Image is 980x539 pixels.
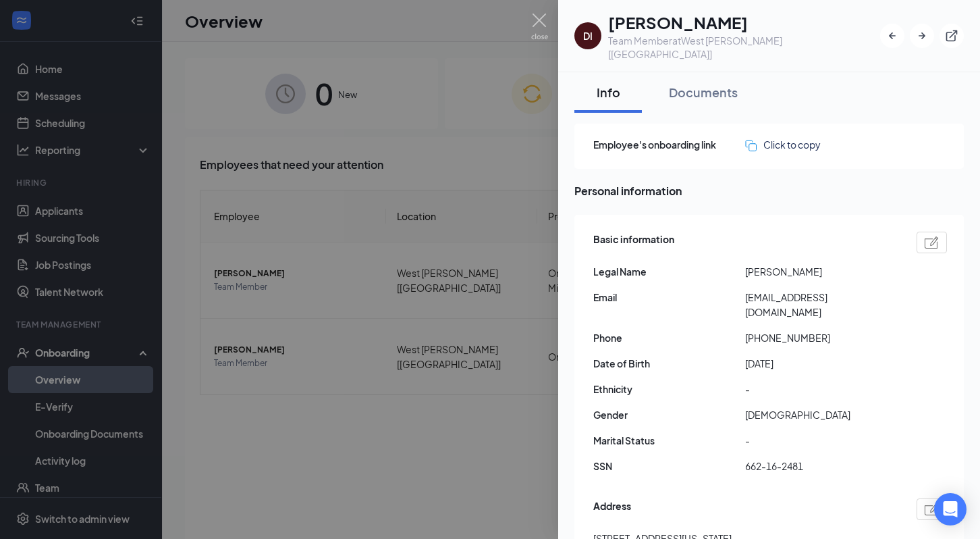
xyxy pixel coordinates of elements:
div: Team Member at West [PERSON_NAME] [[GEOGRAPHIC_DATA]] [608,34,880,61]
button: ArrowLeftNew [880,24,904,48]
span: [EMAIL_ADDRESS][DOMAIN_NAME] [745,290,897,319]
button: ExternalLink [940,24,964,48]
span: Email [593,290,745,305]
span: 662-16-2481 [745,459,897,473]
span: [PERSON_NAME] [745,264,897,279]
svg: ArrowLeftNew [886,29,899,43]
div: Documents [669,84,738,101]
img: click-to-copy.71757273a98fde459dfc.svg [745,140,757,151]
span: [DEMOGRAPHIC_DATA] [745,407,897,422]
span: Phone [593,330,745,345]
span: Personal information [574,182,964,199]
span: Basic information [593,232,674,253]
div: DI [583,29,593,43]
span: [PHONE_NUMBER] [745,330,897,345]
span: Legal Name [593,264,745,279]
span: Marital Status [593,433,745,448]
svg: ExternalLink [945,29,958,43]
span: Date of Birth [593,356,745,371]
span: SSN [593,459,745,473]
span: - [745,382,897,396]
span: [DATE] [745,356,897,371]
div: Info [588,84,628,101]
span: Ethnicity [593,382,745,396]
span: Employee's onboarding link [593,137,745,152]
span: Gender [593,407,745,422]
button: Click to copy [745,137,821,152]
button: ArrowRight [910,24,934,48]
span: - [745,433,897,448]
div: Open Intercom Messenger [934,493,967,525]
svg: ArrowRight [915,29,929,43]
span: Address [593,498,631,520]
h1: [PERSON_NAME] [608,11,880,34]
